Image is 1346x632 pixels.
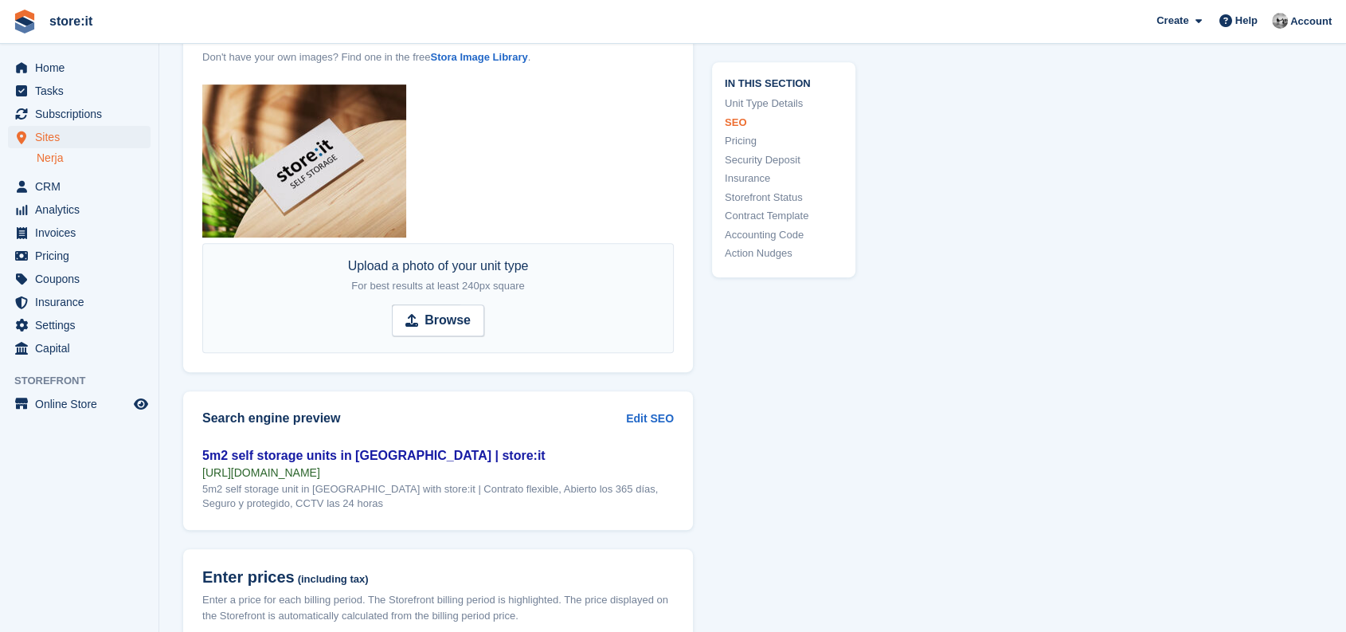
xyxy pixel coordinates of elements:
span: Home [35,57,131,79]
div: 5m2 self storage units in [GEOGRAPHIC_DATA] | store:it [202,446,674,465]
a: SEO [725,115,843,131]
h2: Search engine preview [202,411,626,426]
span: Pricing [35,245,131,267]
a: Stora Image Library [430,51,527,63]
span: Settings [35,314,131,336]
span: Analytics [35,198,131,221]
span: (including tax) [298,574,369,586]
a: Nerja [37,151,151,166]
span: Create [1156,13,1188,29]
span: Account [1290,14,1332,29]
span: Storefront [14,373,158,389]
span: Coupons [35,268,131,290]
span: CRM [35,175,131,198]
span: Subscriptions [35,103,131,125]
a: menu [8,337,151,359]
a: menu [8,393,151,415]
a: Edit SEO [626,410,674,427]
div: 5m2 self storage unit in [GEOGRAPHIC_DATA] with store:it | Contrato flexible, Abierto los 365 día... [202,482,674,511]
a: menu [8,126,151,148]
span: Capital [35,337,131,359]
a: menu [8,268,151,290]
span: For best results at least 240px square [351,280,525,292]
a: Preview store [131,395,151,414]
span: Sites [35,126,131,148]
div: [URL][DOMAIN_NAME] [202,465,674,480]
img: Christian Ehrensvärd [1272,13,1288,29]
div: Upload a photo of your unit type [348,257,529,295]
a: Pricing [725,134,843,150]
a: menu [8,245,151,267]
span: Help [1235,13,1258,29]
a: Accounting Code [725,227,843,243]
a: Insurance [725,171,843,187]
strong: Browse [425,311,471,330]
span: In this section [725,75,843,90]
a: menu [8,57,151,79]
input: Browse [392,304,484,336]
span: Online Store [35,393,131,415]
a: menu [8,222,151,244]
div: Don't have your own images? Find one in the free . [202,49,674,65]
a: Contract Template [725,209,843,225]
img: stora-icon-8386f47178a22dfd0bd8f6a31ec36ba5ce8667c1dd55bd0f319d3a0aa187defe.svg [13,10,37,33]
span: Invoices [35,222,131,244]
a: menu [8,291,151,313]
a: menu [8,175,151,198]
a: menu [8,198,151,221]
a: Action Nudges [725,246,843,262]
a: Unit Type Details [725,96,843,112]
span: Insurance [35,291,131,313]
a: menu [8,314,151,336]
div: Enter a price for each billing period. The Storefront billing period is highlighted. The price di... [202,592,674,623]
span: Enter prices [202,568,295,587]
a: Storefront Status [725,190,843,206]
a: Security Deposit [725,152,843,168]
a: menu [8,103,151,125]
img: 1817_store_it_SR-Mockup-01_small.jpg [202,84,406,237]
a: menu [8,80,151,102]
span: Tasks [35,80,131,102]
a: store:it [43,8,99,34]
